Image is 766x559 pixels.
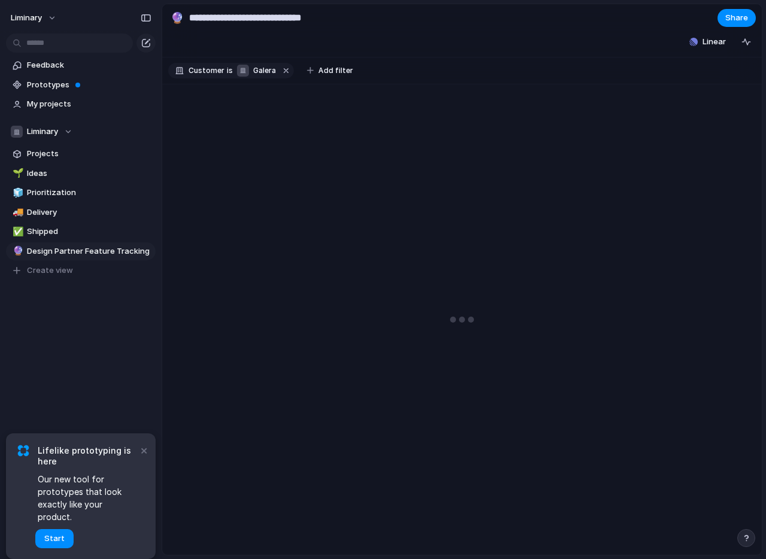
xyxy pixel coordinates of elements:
[5,8,63,28] button: liminary
[27,168,151,180] span: Ideas
[27,265,73,277] span: Create view
[6,145,156,163] a: Projects
[6,56,156,74] a: Feedback
[6,123,156,141] button: Liminary
[6,262,156,279] button: Create view
[13,186,21,200] div: 🧊
[27,59,151,71] span: Feedback
[13,166,21,180] div: 🌱
[318,65,353,76] span: Add filter
[13,244,21,258] div: 🔮
[11,245,23,257] button: 🔮
[11,12,42,24] span: liminary
[725,12,748,24] span: Share
[6,242,156,260] a: 🔮Design Partner Feature Tracking
[35,529,74,548] button: Start
[38,445,138,467] span: Lifelike prototyping is here
[136,443,151,457] button: Dismiss
[300,62,360,79] button: Add filter
[685,33,731,51] button: Linear
[27,126,58,138] span: Liminary
[6,76,156,94] a: Prototypes
[27,148,151,160] span: Projects
[38,473,138,523] span: Our new tool for prototypes that look exactly like your product.
[11,187,23,199] button: 🧊
[703,36,726,48] span: Linear
[13,205,21,219] div: 🚚
[11,206,23,218] button: 🚚
[189,65,224,76] span: Customer
[27,245,151,257] span: Design Partner Feature Tracking
[6,184,156,202] a: 🧊Prioritization
[27,226,151,238] span: Shipped
[171,10,184,26] div: 🔮
[718,9,756,27] button: Share
[13,225,21,239] div: ✅
[27,98,151,110] span: My projects
[224,64,235,77] button: is
[27,206,151,218] span: Delivery
[11,168,23,180] button: 🌱
[11,226,23,238] button: ✅
[27,79,151,91] span: Prototypes
[6,165,156,183] a: 🌱Ideas
[6,223,156,241] a: ✅Shipped
[253,65,276,76] span: Galera
[6,95,156,113] a: My projects
[6,203,156,221] a: 🚚Delivery
[234,64,278,77] button: Galera
[168,8,187,28] button: 🔮
[27,187,151,199] span: Prioritization
[44,533,65,545] span: Start
[227,65,233,76] span: is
